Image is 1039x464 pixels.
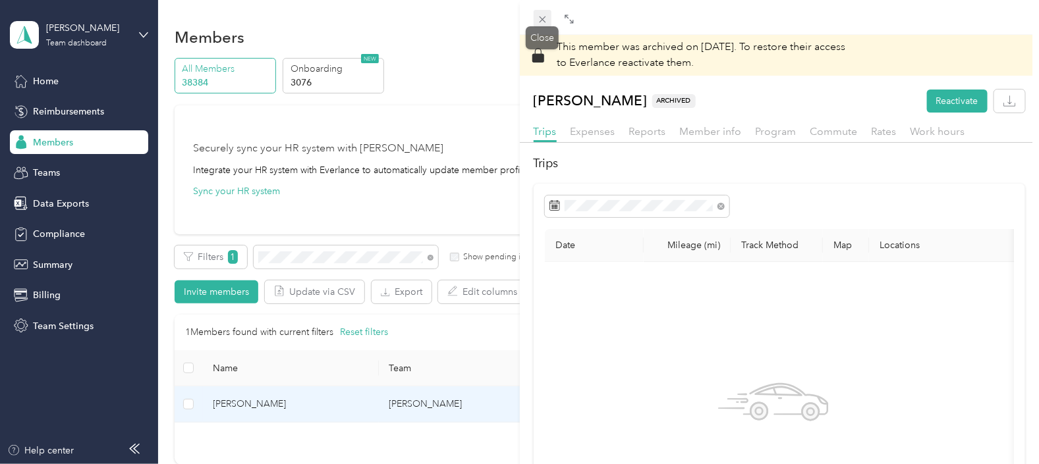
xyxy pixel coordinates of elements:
[872,125,897,138] span: Rates
[534,155,1026,172] h2: Trips
[534,90,696,113] p: [PERSON_NAME]
[644,229,731,262] th: Mileage (mi)
[756,125,797,138] span: Program
[557,39,846,71] p: This member was archived on [DATE] .
[526,26,559,49] div: Close
[965,390,1039,464] iframe: Everlance-gr Chat Button Frame
[557,40,846,69] span: To restore their access to Everlance reactivate them.
[652,94,696,108] span: ARCHIVED
[911,125,965,138] span: Work hours
[680,125,742,138] span: Member info
[731,229,823,262] th: Track Method
[823,229,869,262] th: Map
[629,125,666,138] span: Reports
[534,125,557,138] span: Trips
[545,229,644,262] th: Date
[927,90,988,113] button: Reactivate
[810,125,858,138] span: Commute
[571,125,615,138] span: Expenses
